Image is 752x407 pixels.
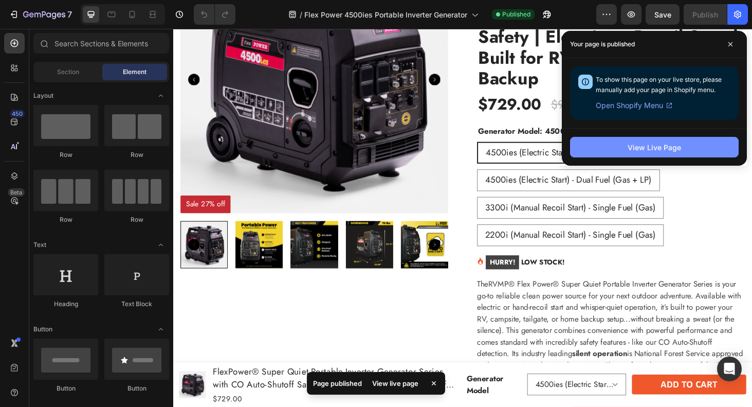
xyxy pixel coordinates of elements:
[300,9,302,20] span: /
[8,188,25,197] div: Beta
[654,10,671,19] span: Save
[502,10,530,19] span: Published
[272,48,285,60] button: Carousel Next Arrow
[41,387,305,401] div: $729.00
[333,213,514,226] span: 2200i (Manual Recoil Start) - Single Fuel (Gas)
[489,368,611,390] button: Add to cart
[104,299,169,309] div: Text Block
[333,241,417,257] p: LOW STOCK!
[33,150,98,160] div: Row
[33,299,98,309] div: Heading
[366,376,425,391] div: View live page
[41,358,305,387] h1: FlexPower® Super Quiet Portable Inverter Generator Series with CO Auto-Shutoff Safety | Electric ...
[33,215,98,224] div: Row
[324,69,393,93] div: $729.00
[324,102,558,116] legend: Generator Model: 4500ies (Electric Start) - Single Fuel (Gas)
[272,224,285,236] button: Carousel Next Arrow
[123,67,146,77] span: Element
[8,178,61,197] pre: Sale 27% off
[570,39,635,49] p: Your page is published
[67,8,72,21] p: 7
[313,378,362,388] p: Page published
[596,76,722,94] span: To show this page on your live store, please manually add your page in Shopify menu.
[462,76,485,92] div: SAVE
[333,241,369,256] mark: HURRY!
[10,110,25,118] div: 450
[425,340,484,352] strong: silent operation
[16,48,28,60] button: Carousel Back Arrow
[684,4,727,25] button: Publish
[596,99,663,112] span: Open Shopify Menu
[33,325,52,334] span: Button
[153,237,169,253] span: Toggle open
[4,4,77,25] button: 7
[520,373,580,385] div: Add to cart
[333,184,514,197] span: 3300i (Manual Recoil Start) - Single Fuel (Gas)
[717,357,742,381] div: Open Intercom Messenger
[104,215,169,224] div: Row
[194,4,235,25] div: Undo/Redo
[333,125,497,138] span: 4500ies (Electric Start) - Single Fuel (Gas)
[153,87,169,104] span: Toggle open
[333,154,510,168] span: 4500ies (Electric Start) - Dual Fuel (Gas + LP)
[485,76,503,91] div: 27%
[311,366,373,393] legend: Generator Model
[33,384,98,393] div: Button
[692,9,718,20] div: Publish
[104,150,169,160] div: Row
[57,67,79,77] span: Section
[628,142,681,153] div: View Live Page
[16,224,28,236] button: Carousel Back Arrow
[304,9,467,20] span: Flex Power 4500ies Portable Inverter Generator
[33,33,169,54] input: Search Sections & Elements
[33,91,53,100] span: Layout
[104,384,169,393] div: Button
[153,321,169,338] span: Toggle open
[646,4,680,25] button: Save
[173,29,752,407] iframe: Design area
[33,240,46,250] span: Text
[570,137,739,157] button: View Live Page
[324,266,607,389] p: The RVMP® Flex Power® Super Quiet Portable Inverter Generator Series is your go-to reliable clean...
[401,70,449,91] div: $999.00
